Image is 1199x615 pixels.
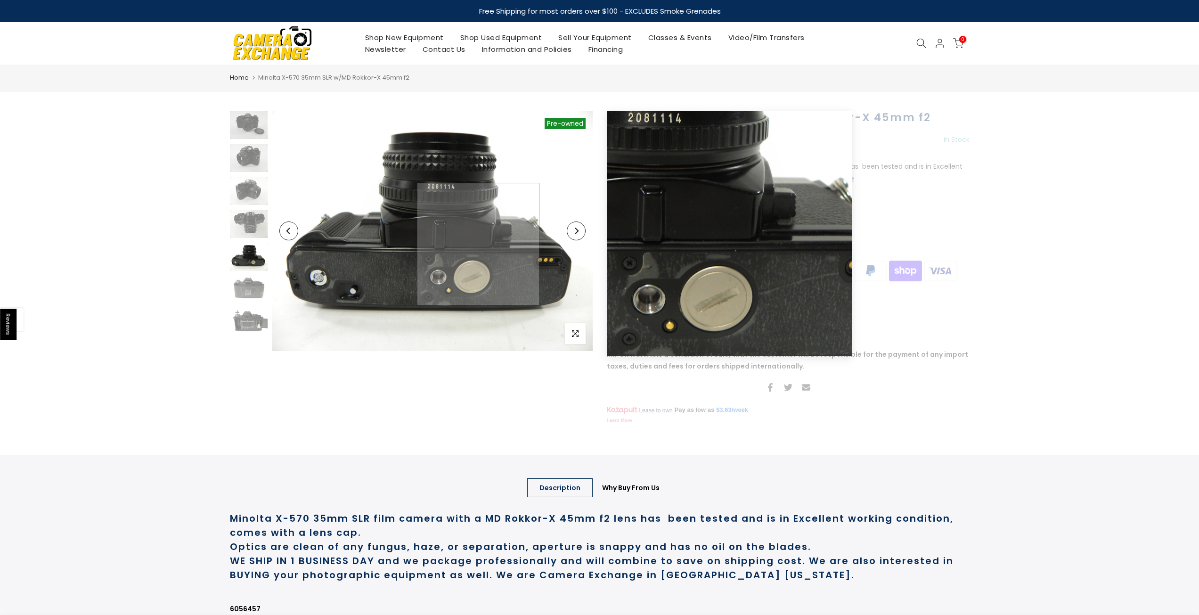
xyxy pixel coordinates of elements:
img: Minolta X-570 35mm SLR w/MD Rokkor-X 45mm f2 35mm Film Cameras - 35mm SLR Cameras - 35mm SLR Stud... [230,144,268,172]
span: 0 [959,36,966,43]
h1: Minolta X-570 35mm SLR w/MD Rokkor-X 45mm f2 [607,111,970,124]
strong: WE SHIP IN 1 BUSINESS DAY and we package professionally and will combine to save on shipping cost... [230,554,954,582]
a: Financing [580,43,631,55]
a: Home [230,73,249,82]
img: Minolta X-570 35mm SLR w/MD Rokkor-X 45mm f2 35mm Film Cameras - 35mm SLR Cameras - 35mm SLR Stud... [230,243,268,271]
a: Share on Facebook [766,382,775,393]
img: amazon payments [642,259,677,282]
img: Minolta X-570 35mm SLR w/MD Rokkor-X 45mm f2 35mm Film Cameras - 35mm SLR Cameras - 35mm SLR Stud... [230,111,268,139]
a: Newsletter [357,43,414,55]
span: Pay as low as [675,406,715,414]
img: paypal [853,259,888,282]
button: Previous [279,221,298,240]
p: Minolta X-570 35mm SLR film camera with a MD Rokkor-X 45mm f2 lens has been tested and is in Exce... [607,161,970,184]
a: $3.63/week [716,406,748,414]
strong: Minolta X-570 35mm SLR film camera with a MD Rokkor-X 45mm f2 lens has been tested and is in Exce... [230,512,954,539]
a: Ask a Question [607,293,659,302]
button: Next [567,221,586,240]
a: Share on Twitter [784,382,792,393]
a: Information and Policies [473,43,580,55]
img: Minolta X-570 35mm SLR w/MD Rokkor-X 45mm f2 35mm Film Cameras - 35mm SLR Cameras - 35mm SLR Stud... [230,177,268,205]
button: Read more [818,174,854,182]
img: shopify pay [888,259,923,282]
a: Sell Your Equipment [550,32,640,43]
img: american express [677,259,712,282]
img: apple pay [712,259,747,282]
a: More payment options [607,238,774,250]
strong: Free Shipping for most orders over $100 - EXCLUDES Smoke Grenades [479,6,720,16]
a: Contact Us [414,43,473,55]
a: 0 [953,38,963,49]
img: visa [923,259,958,282]
span: In Stock [644,328,670,338]
strong: IMPORTANT: It is a condition of sale, that the customer will be responsible for the payment of an... [607,350,968,371]
img: discover [747,259,783,282]
strong: 6056457 [230,604,261,614]
div: Availability : [607,328,970,339]
a: Description [527,478,593,497]
span: Minolta X-570 35mm SLR w/MD Rokkor-X 45mm f2 [258,73,409,82]
a: Shop New Equipment [357,32,452,43]
a: Video/Film Transfers [720,32,813,43]
img: synchrony [607,259,642,282]
img: Minolta X-570 35mm SLR w/MD Rokkor-X 45mm f2 35mm Film Cameras - 35mm SLR Cameras - 35mm SLR Stud... [272,111,593,351]
img: master [817,259,853,282]
a: Learn More [607,418,632,423]
span: Lease to own [639,407,672,414]
img: Minolta X-570 35mm SLR w/MD Rokkor-X 45mm f2 35mm Film Cameras - 35mm SLR Cameras - 35mm SLR Stud... [230,309,268,337]
button: Add to cart [668,194,750,213]
img: Minolta X-570 35mm SLR w/MD Rokkor-X 45mm f2 35mm Film Cameras - 35mm SLR Cameras - 35mm SLR Stud... [230,210,268,238]
img: google pay [783,259,818,282]
a: Share on Email [802,382,810,393]
a: Why Buy From Us [590,478,672,497]
span: In Stock [944,135,970,144]
span: Add to cart [692,200,738,206]
img: Minolta X-570 35mm SLR w/MD Rokkor-X 45mm f2 35mm Film Cameras - 35mm SLR Cameras - 35mm SLR Stud... [230,276,268,304]
div: $89.99 [607,134,647,146]
div: SKU: [607,313,970,325]
span: 6056457 [620,313,649,325]
strong: Optics are clean of any fungus, haze, or separation, aperture is snappy and has no oil on the bla... [230,540,811,553]
a: Classes & Events [640,32,720,43]
a: Shop Used Equipment [452,32,550,43]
